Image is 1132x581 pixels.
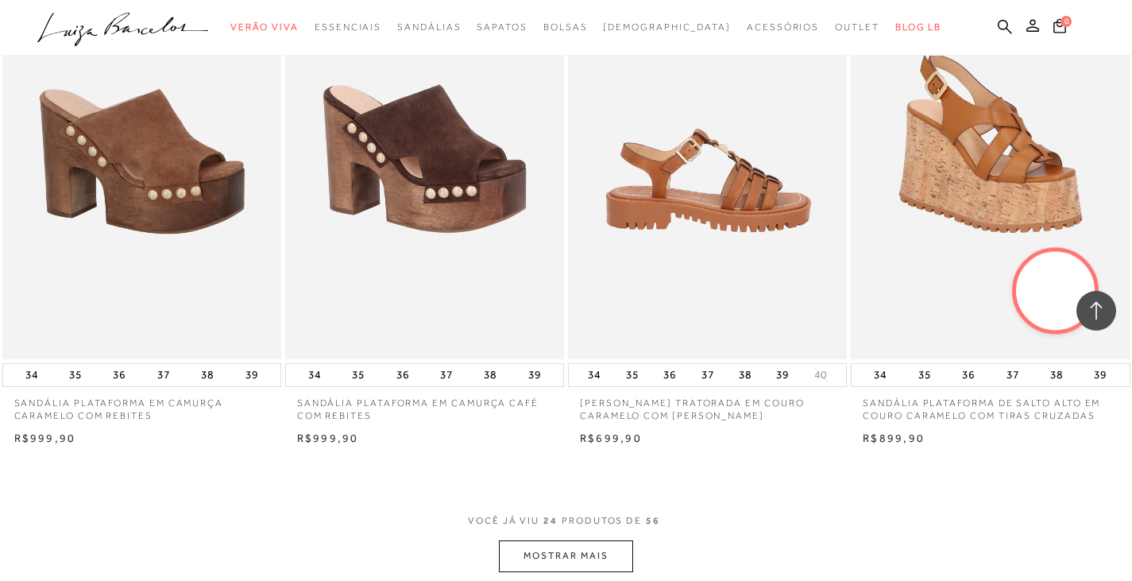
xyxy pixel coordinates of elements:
[543,21,588,33] span: Bolsas
[835,13,879,42] a: categoryNavScreenReaderText
[697,364,719,386] button: 37
[315,13,381,42] a: categoryNavScreenReaderText
[747,13,819,42] a: categoryNavScreenReaderText
[2,387,281,424] a: SANDÁLIA PLATAFORMA EM CAMURÇA CARAMELO COM REBITES
[1045,364,1068,386] button: 38
[734,364,756,386] button: 38
[583,364,605,386] button: 34
[230,21,299,33] span: Verão Viva
[543,515,558,526] span: 24
[468,515,664,526] span: VOCÊ JÁ VIU PRODUTOS DE
[895,13,941,42] a: BLOG LB
[477,21,527,33] span: Sapatos
[524,364,546,386] button: 39
[1089,364,1111,386] button: 39
[895,21,941,33] span: BLOG LB
[21,364,43,386] button: 34
[479,364,501,386] button: 38
[153,364,175,386] button: 37
[1002,364,1024,386] button: 37
[863,432,925,444] span: R$899,90
[603,13,731,42] a: noSubCategoriesText
[835,21,879,33] span: Outlet
[196,364,218,386] button: 38
[297,432,359,444] span: R$999,90
[957,364,979,386] button: 36
[347,364,369,386] button: 35
[14,432,76,444] span: R$999,90
[869,364,891,386] button: 34
[392,364,414,386] button: 36
[64,364,87,386] button: 35
[230,13,299,42] a: categoryNavScreenReaderText
[568,387,847,424] a: [PERSON_NAME] TRATORADA EM COURO CARAMELO COM [PERSON_NAME]
[285,387,564,424] a: SANDÁLIA PLATAFORMA EM CAMURÇA CAFÉ COM REBITES
[397,13,461,42] a: categoryNavScreenReaderText
[1049,17,1071,39] button: 0
[108,364,130,386] button: 36
[303,364,326,386] button: 34
[241,364,263,386] button: 39
[659,364,681,386] button: 36
[435,364,458,386] button: 37
[315,21,381,33] span: Essenciais
[914,364,936,386] button: 35
[771,364,794,386] button: 39
[477,13,527,42] a: categoryNavScreenReaderText
[646,515,660,526] span: 56
[580,432,642,444] span: R$699,90
[397,21,461,33] span: Sandálias
[543,13,588,42] a: categoryNavScreenReaderText
[809,367,832,382] button: 40
[1061,16,1072,27] span: 0
[499,540,632,571] button: MOSTRAR MAIS
[603,21,731,33] span: [DEMOGRAPHIC_DATA]
[851,387,1130,424] a: SANDÁLIA PLATAFORMA DE SALTO ALTO EM COURO CARAMELO COM TIRAS CRUZADAS
[621,364,643,386] button: 35
[747,21,819,33] span: Acessórios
